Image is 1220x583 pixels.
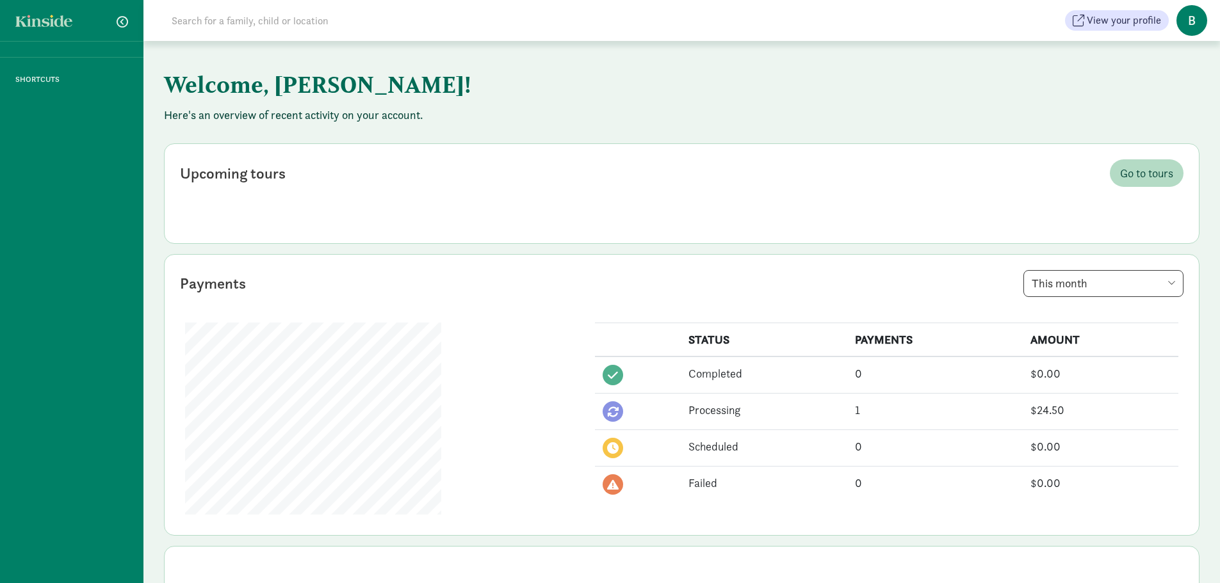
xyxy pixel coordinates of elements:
button: View your profile [1065,10,1169,31]
div: Payments [180,272,246,295]
th: AMOUNT [1023,323,1178,357]
div: Scheduled [688,438,840,455]
div: Processing [688,401,840,419]
div: Completed [688,365,840,382]
th: STATUS [681,323,847,357]
div: 0 [855,365,1015,382]
div: 1 [855,401,1015,419]
div: 0 [855,438,1015,455]
span: Go to tours [1120,164,1173,182]
div: $0.00 [1030,438,1171,455]
div: Failed [688,474,840,491]
a: Go to tours [1110,159,1183,187]
span: B [1176,5,1207,36]
h1: Welcome, [PERSON_NAME]! [164,61,798,108]
div: 0 [855,474,1015,491]
th: PAYMENTS [847,323,1023,357]
p: Here's an overview of recent activity on your account. [164,108,1200,123]
input: Search for a family, child or location [164,8,523,33]
span: View your profile [1087,13,1161,28]
div: $0.00 [1030,474,1171,491]
div: $0.00 [1030,365,1171,382]
div: $24.50 [1030,401,1171,419]
div: Upcoming tours [180,162,286,185]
